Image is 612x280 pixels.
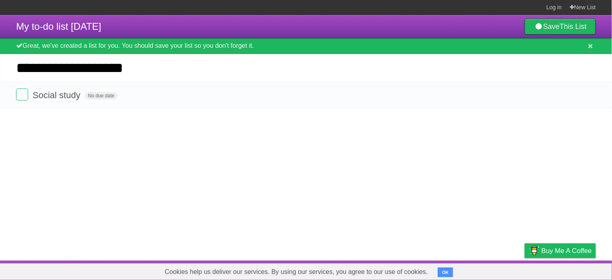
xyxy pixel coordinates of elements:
[514,263,535,278] a: Privacy
[444,263,477,278] a: Developers
[16,21,101,32] span: My to-do list [DATE]
[525,243,596,258] a: Buy me a coffee
[560,23,587,31] b: This List
[157,264,436,280] span: Cookies help us deliver our services. By using our services, you agree to our use of cookies.
[16,89,28,101] label: Done
[85,92,117,99] span: No due date
[529,244,540,257] img: Buy me a coffee
[418,263,435,278] a: About
[33,90,82,100] span: Social study
[542,244,592,258] span: Buy me a coffee
[525,19,596,35] a: SaveThis List
[438,268,453,277] button: OK
[487,263,505,278] a: Terms
[545,263,596,278] a: Suggest a feature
